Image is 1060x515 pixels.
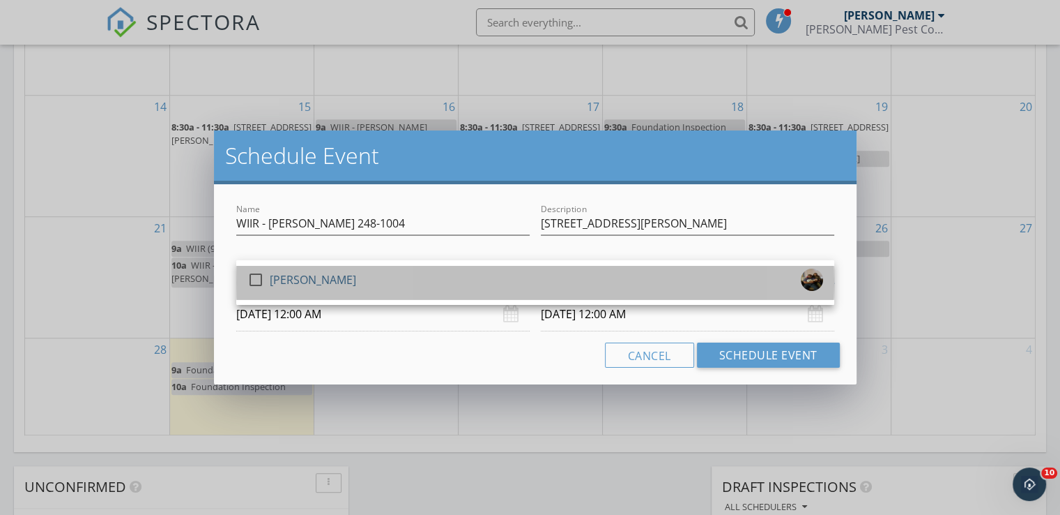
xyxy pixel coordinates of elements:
input: Select date [541,297,834,331]
input: Select date [236,297,530,331]
button: Cancel [605,343,694,368]
h2: Schedule Event [225,142,845,170]
span: 10 [1041,468,1057,479]
img: img_0092.jpg [801,269,823,291]
div: [PERSON_NAME] [270,269,356,291]
button: Schedule Event [697,343,840,368]
iframe: Intercom live chat [1013,468,1046,501]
